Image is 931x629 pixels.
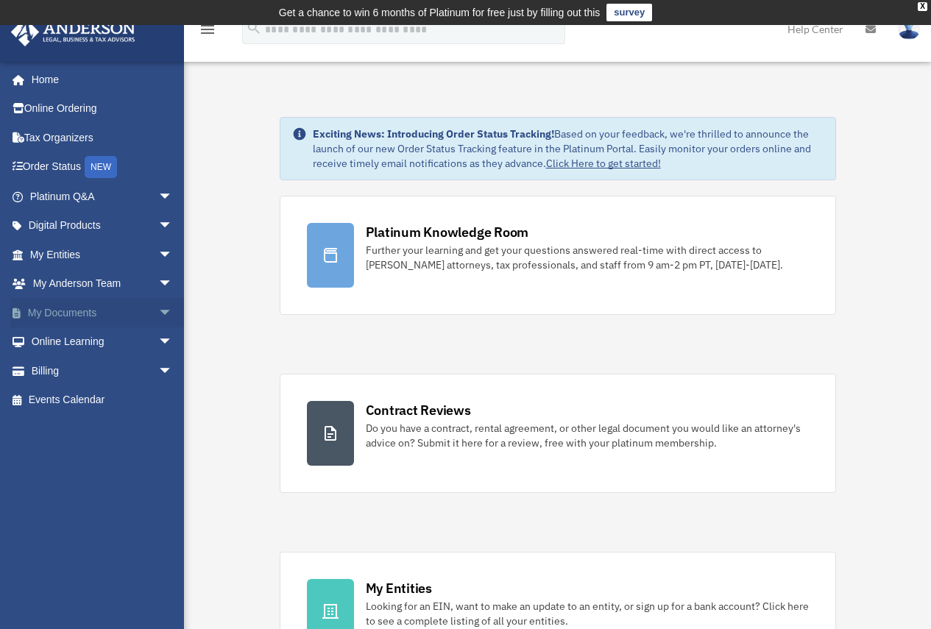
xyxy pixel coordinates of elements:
[313,127,824,171] div: Based on your feedback, we're thrilled to announce the launch of our new Order Status Tracking fe...
[10,356,195,385] a: Billingarrow_drop_down
[366,223,529,241] div: Platinum Knowledge Room
[366,401,471,419] div: Contract Reviews
[10,123,195,152] a: Tax Organizers
[158,211,188,241] span: arrow_drop_down
[606,4,652,21] a: survey
[158,327,188,358] span: arrow_drop_down
[246,20,262,36] i: search
[898,18,920,40] img: User Pic
[546,157,661,170] a: Click Here to get started!
[158,356,188,386] span: arrow_drop_down
[199,21,216,38] i: menu
[10,240,195,269] a: My Entitiesarrow_drop_down
[10,152,195,182] a: Order StatusNEW
[366,243,809,272] div: Further your learning and get your questions answered real-time with direct access to [PERSON_NAM...
[158,269,188,299] span: arrow_drop_down
[10,65,188,94] a: Home
[7,18,140,46] img: Anderson Advisors Platinum Portal
[313,127,554,141] strong: Exciting News: Introducing Order Status Tracking!
[366,599,809,628] div: Looking for an EIN, want to make an update to an entity, or sign up for a bank account? Click her...
[10,327,195,357] a: Online Learningarrow_drop_down
[10,298,195,327] a: My Documentsarrow_drop_down
[10,211,195,241] a: Digital Productsarrow_drop_down
[280,374,836,493] a: Contract Reviews Do you have a contract, rental agreement, or other legal document you would like...
[158,298,188,328] span: arrow_drop_down
[158,240,188,270] span: arrow_drop_down
[199,26,216,38] a: menu
[158,182,188,212] span: arrow_drop_down
[366,421,809,450] div: Do you have a contract, rental agreement, or other legal document you would like an attorney's ad...
[85,156,117,178] div: NEW
[10,269,195,299] a: My Anderson Teamarrow_drop_down
[10,94,195,124] a: Online Ordering
[366,579,432,597] div: My Entities
[279,4,601,21] div: Get a chance to win 6 months of Platinum for free just by filling out this
[10,182,195,211] a: Platinum Q&Aarrow_drop_down
[10,385,195,415] a: Events Calendar
[918,2,927,11] div: close
[280,196,836,315] a: Platinum Knowledge Room Further your learning and get your questions answered real-time with dire...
